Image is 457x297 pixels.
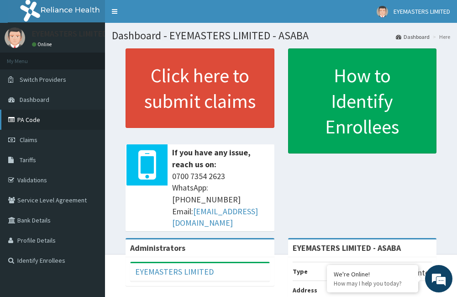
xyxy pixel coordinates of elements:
[20,136,37,144] span: Claims
[334,280,411,287] p: How may I help you today?
[20,156,36,164] span: Tariffs
[431,33,450,41] li: Here
[334,270,411,278] div: We're Online!
[135,266,214,277] a: EYEMASTERS LIMITED
[53,90,126,182] span: We're online!
[377,6,388,17] img: User Image
[20,75,66,84] span: Switch Providers
[5,27,25,48] img: User Image
[32,30,107,38] p: EYEMASTERS LIMITED
[112,30,450,42] h1: Dashboard - EYEMASTERS LIMITED - ASABA
[32,41,54,48] a: Online
[293,267,308,276] b: Type
[396,33,430,41] a: Dashboard
[394,7,450,16] span: EYEMASTERS LIMITED
[130,243,185,253] b: Administrators
[288,48,437,154] a: How to Identify Enrollees
[126,48,274,128] a: Click here to submit claims
[172,170,270,229] span: 0700 7354 2623 WhatsApp: [PHONE_NUMBER] Email:
[47,51,153,63] div: Chat with us now
[172,206,258,228] a: [EMAIL_ADDRESS][DOMAIN_NAME]
[172,147,251,170] b: If you have any issue, reach us on:
[150,5,172,27] div: Minimize live chat window
[293,243,401,253] strong: EYEMASTERS LIMITED - ASABA
[5,199,174,231] textarea: Type your message and hit 'Enter'
[17,46,37,69] img: d_794563401_company_1708531726252_794563401
[293,286,317,294] b: Address
[20,95,49,104] span: Dashboard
